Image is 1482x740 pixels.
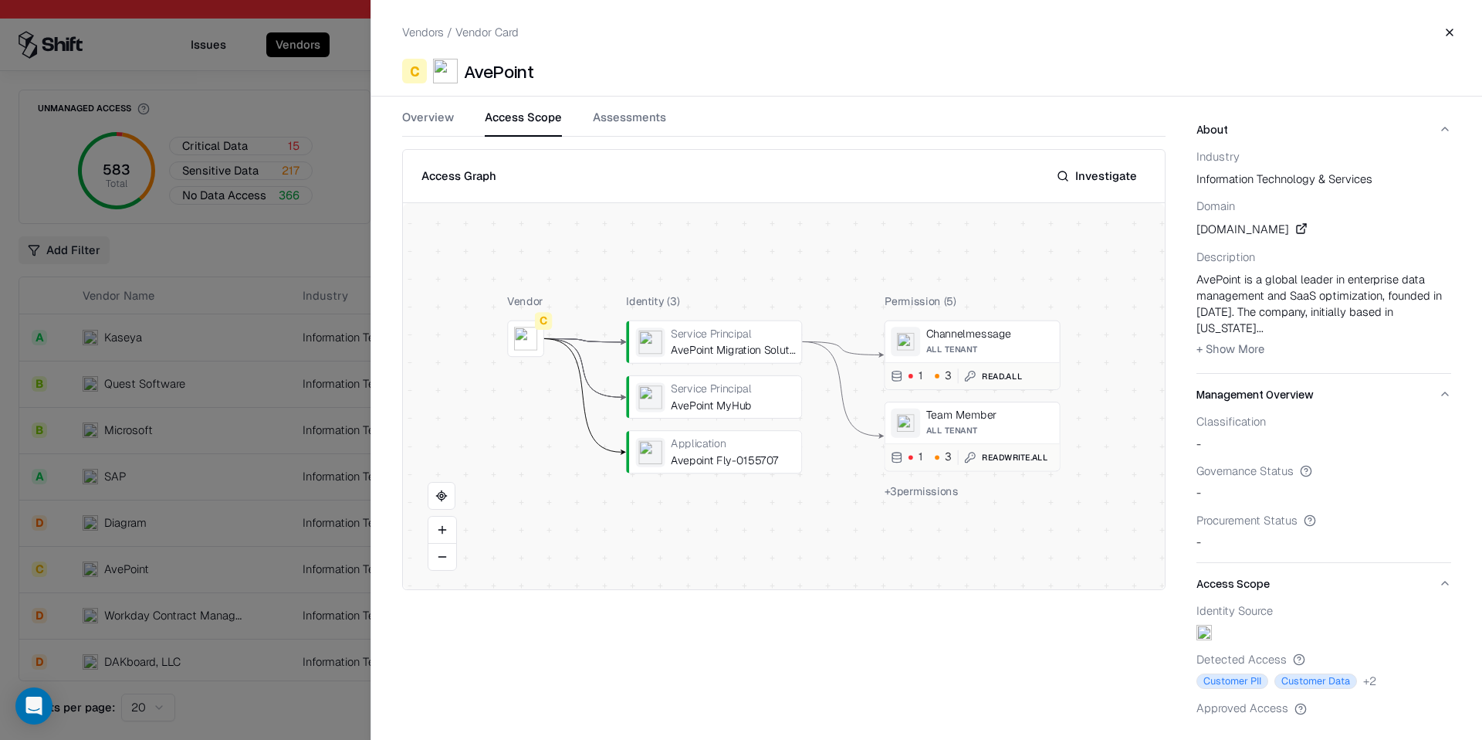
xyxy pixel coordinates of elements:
[507,294,544,309] div: Vendor
[1363,673,1376,689] button: +2
[671,437,795,451] div: Application
[1196,415,1451,562] div: Management Overview
[1196,464,1451,478] div: Governance Status
[1196,514,1451,551] div: -
[982,370,1022,382] div: Read.All
[891,452,952,463] button: 13
[926,409,1054,423] div: Team Member
[1196,374,1451,415] button: Management Overview
[402,24,519,40] p: Vendors / Vendor Card
[926,327,1054,341] div: Channelmessage
[1196,250,1451,264] div: Description
[626,294,802,309] div: Identity ( 3 )
[1196,415,1451,429] div: Classification
[926,425,978,435] span: All Tenant
[1196,271,1451,362] div: AvePoint is a global leader in enterprise data management and SaaS optimization, founded in [DATE...
[1196,653,1451,667] div: Detected Access
[919,452,923,463] div: 1
[1196,514,1451,528] div: Procurement Status
[402,59,427,83] div: C
[1047,162,1146,190] button: Investigate
[1196,464,1451,501] div: -
[421,168,496,185] div: Access Graph
[671,399,795,412] div: AvePoint MyHub
[535,312,553,330] div: C
[891,370,952,382] button: 13
[946,452,952,463] div: 3
[485,109,562,137] button: Access Scope
[593,109,666,137] button: Assessments
[1196,701,1451,715] div: Approved Access
[946,370,952,382] div: 3
[1196,336,1264,361] button: + Show More
[671,327,795,341] div: Service Principal
[1196,701,1451,738] div: -
[885,484,959,498] span: + 3 permissions
[919,370,923,382] div: 1
[1196,150,1451,373] div: About
[1196,563,1451,604] button: Access Scope
[671,382,795,396] div: Service Principal
[1196,150,1451,164] div: Industry
[671,453,795,467] div: Avepoint Fly-0155707
[1196,604,1451,618] div: Identity Source
[1196,674,1268,689] span: Customer PII
[1257,321,1264,335] span: ...
[1274,674,1357,689] span: Customer Data
[926,344,978,354] span: All Tenant
[1196,625,1212,640] img: entra.microsoft.com
[464,59,534,83] div: AvePoint
[402,109,454,137] button: Overview
[1196,199,1451,213] div: Domain
[1363,673,1376,689] div: + 2
[1196,109,1451,150] button: About
[982,451,1048,463] div: ReadWrite.All
[1196,415,1451,452] div: -
[1196,219,1451,238] div: [DOMAIN_NAME]
[433,59,458,83] img: AvePoint
[885,294,1061,309] div: Permission ( 5 )
[671,344,795,358] div: AvePoint Migration Solution
[1196,341,1264,356] span: + Show More
[1196,171,1451,187] span: information technology & services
